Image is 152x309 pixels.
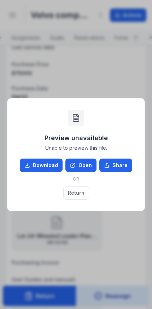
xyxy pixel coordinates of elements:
[20,159,63,172] a: Download
[45,144,107,151] span: Unable to preview this file.
[20,172,132,186] div: OR
[63,186,89,200] button: Return
[65,159,97,172] a: Open
[99,159,132,172] button: Share
[45,133,108,143] h3: Preview unavailable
